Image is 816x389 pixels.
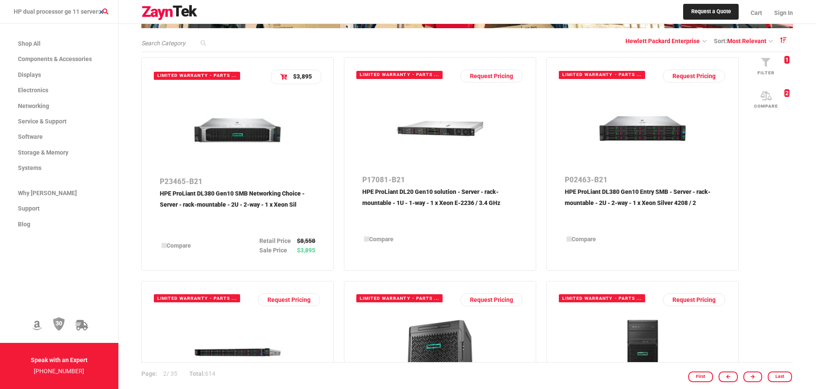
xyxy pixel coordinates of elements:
a: P02463-B21HPE ProLiant DL380 Gen10 Entry SMB - Server - rack-mountable - 2U - 2-way - 1 x Xeon Si... [565,173,720,228]
span: Limited warranty - parts and labor - 3 years - on-site - response time: next business day [559,71,645,79]
span: Why [PERSON_NAME] [18,190,77,196]
a: [PHONE_NUMBER] [34,368,84,374]
p: Compare [745,102,787,110]
a: Hewlett Packard Enterprise [625,38,706,44]
a: P17081-B21HPE ProLiant DL20 Gen10 solution - Server - rack-mountable - 1U - 1-way - 1 x Xeon E-22... [362,173,518,228]
span: Limited warranty - parts and labor - 3 years - on-site [154,72,240,80]
td: Retail Price [259,236,297,246]
span: Limited warranty - parts - 3 years - on-site ¦ Limited warranty - labor - 1 year - on-site [559,294,645,302]
a: Request a Quote [683,4,739,20]
strong: Total: [189,371,205,377]
strong: Page: [141,371,157,377]
img: P04923-S01 -- HPE ProLiant MicroServer Gen10 Solution - Server - ultra micro tower - 1-way - 1 x ... [392,316,488,388]
p: Filter [745,69,787,77]
span: Limited warranty - parts and labor - 3 years - on-site - response time: next business day [356,71,442,79]
span: Electronics [18,87,48,94]
img: P02463-B21 -- HPE ProLiant DL380 Gen10 Entry SMB - Server - rack-mountable - 2U - 2-way - 1 x Xeo... [595,93,690,164]
a: Ascending [773,34,793,46]
span: Limited warranty - parts and labor - 3 years - on-site [154,294,240,302]
input: Search Category [141,39,210,48]
span: Systems [18,164,41,171]
p: HPE ProLiant DL20 Gen10 solution - Server - rack-mountable - 1U - 1-way - 1 x Xeon E-2236 / 3.4 GHz [362,187,518,228]
strong: Speak with an Expert [31,357,88,363]
img: 30 Day Return Policy [53,317,65,331]
span: Displays [18,71,41,78]
a: Request Pricing [258,293,320,306]
span: Components & Accessories [18,56,92,62]
a: Cart [745,2,768,23]
span: Limited warranty - parts and labor - 1 year - on-site [356,294,442,302]
td: Sale Price [259,246,297,255]
p: HPE ProLiant DL380 Gen10 Entry SMB - Server - rack-mountable - 2U - 2-way - 1 x Xeon Silver 4208 / 2 [565,187,720,228]
a: Sort: [714,36,773,46]
span: 2 [784,89,790,97]
span: Most Relevant [727,38,766,44]
p: 614 [183,363,221,386]
p: HPE ProLiant DL380 Gen10 SMB Networking Choice - Server - rack-mountable - 2U - 2-way - 1 x Xeon Sil [160,188,315,230]
a: Last [768,371,792,382]
img: P16696-B21 -- HPE ProLiant DL325 Gen10 - Server - rack-mountable - 1U - 1-way - 1 x EPYC 7402P / ... [190,316,285,388]
span: 1 [784,56,790,64]
img: P23465-B21 -- HPE ProLiant DL380 Gen10 SMB Networking Choice - Server - rack-mountable - 2U - 2-w... [190,94,285,166]
span: Blog [18,221,30,228]
span: Compare [369,236,393,243]
p: P02463-B21 [565,173,720,187]
a: Sign In [768,2,793,23]
span: 2 [163,371,167,377]
a: Request Pricing [663,70,725,82]
p: P17081-B21 [362,173,518,187]
a: 2Compare [739,85,793,119]
p: $3,895 [293,71,312,82]
span: Compare [167,242,191,249]
span: Cart [751,9,762,16]
span: Software [18,133,43,140]
img: P17081-B21 -- HPE ProLiant DL20 Gen10 solution - Server - rack-mountable - 1U - 1-way - 1 x Xeon ... [392,93,488,164]
img: P16929-S01 -- HPE ProLiant ML30 Gen10 - Server - tower - 4U - 1-way - 1 x Xeon E-2234 / 3.6 GHz -... [595,316,690,388]
span: Storage & Memory [18,149,68,156]
span: Service & Support [18,118,67,125]
img: logo [141,5,198,20]
span: Shop All [18,40,41,47]
span: Support [18,205,40,212]
a: Request Pricing [663,293,725,306]
p: P23465-B21 [160,175,315,188]
a: Request Pricing [461,293,522,306]
a: P23465-B21HPE ProLiant DL380 Gen10 SMB Networking Choice - Server - rack-mountable - 2U - 2-way -... [160,175,315,230]
a: Request Pricing [461,70,522,82]
span: Networking [18,102,49,109]
td: $3,895 [297,246,315,255]
td: $8,558 [297,236,315,246]
p: / 35 [141,363,183,386]
span: Compare [572,236,596,243]
a: First [688,371,713,382]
